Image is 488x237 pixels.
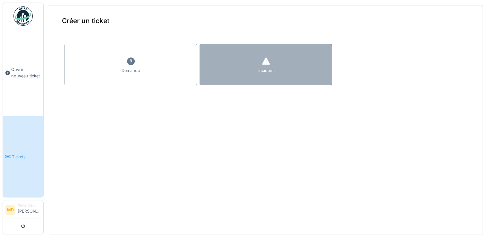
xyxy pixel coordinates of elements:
[3,29,43,116] a: Ouvrir nouveau ticket
[18,203,41,217] li: [PERSON_NAME]
[258,67,274,74] div: Incident
[5,205,15,215] li: MD
[5,203,41,218] a: MD Demandeur[PERSON_NAME]
[49,5,483,36] div: Créer un ticket
[3,116,43,197] a: Tickets
[13,6,33,26] img: Badge_color-CXgf-gQk.svg
[11,66,41,79] span: Ouvrir nouveau ticket
[122,67,140,74] div: Demande
[18,203,41,208] div: Demandeur
[12,154,41,160] span: Tickets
